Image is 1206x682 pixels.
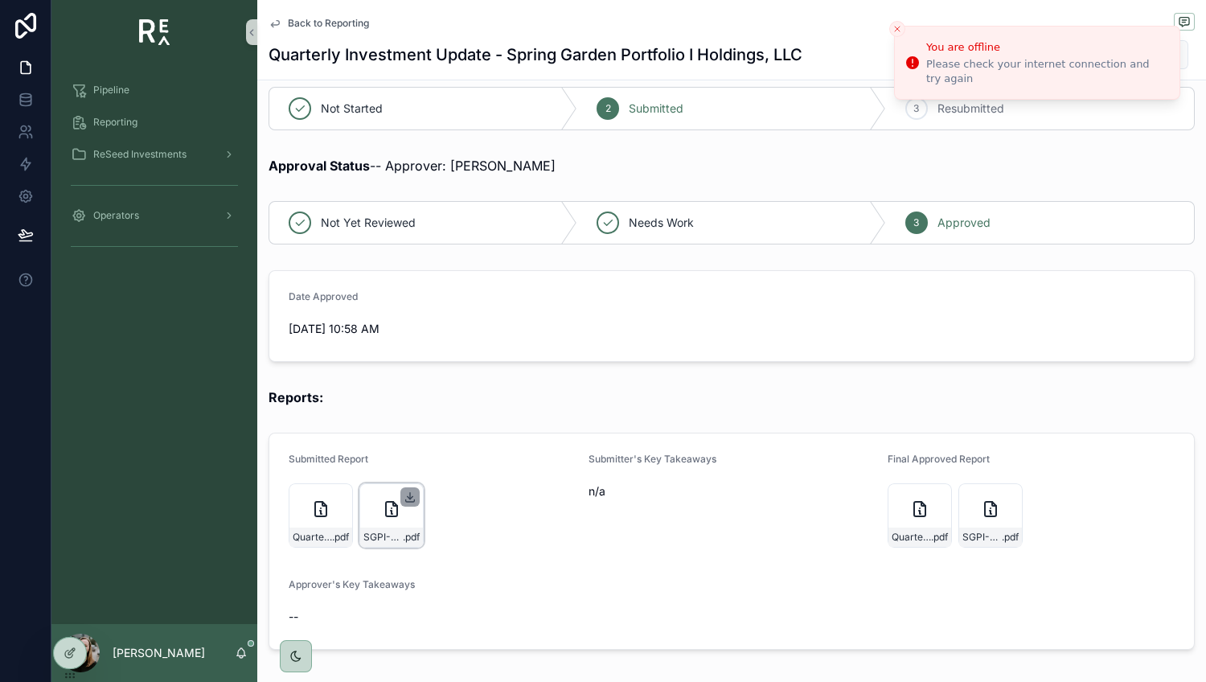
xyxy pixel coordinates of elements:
span: Resubmitted [937,101,1004,117]
span: -- [289,609,501,625]
span: Reporting [93,116,137,129]
span: Needs Work [629,215,694,231]
a: ReSeed Investments [61,140,248,169]
span: Quarterly-Investment-Update---Spring-Garden-Portfolio-I-Holdings,-LLC---Q2-2025 [293,531,332,544]
a: Operators [61,201,248,230]
p: [PERSON_NAME] [113,645,205,661]
span: 3 [913,216,919,229]
span: [DATE] 10:58 AM [289,321,501,337]
span: ReSeed Investments [93,148,187,161]
div: Please check your internet connection and try again [926,57,1167,86]
span: n/a [589,483,876,499]
span: Quarterly-Investment-Update---Spring-Garden-Portfolio-I-Holdings,-LLC---Q2-2025 [892,531,931,544]
button: Close toast [889,21,905,37]
a: Reporting [61,108,248,137]
span: SGPI-Q2-2025-Photo-Attachment [363,531,403,544]
span: Not Yet Reviewed [321,215,416,231]
h1: Quarterly Investment Update - Spring Garden Portfolio I Holdings, LLC [269,43,802,66]
strong: Reports: [269,389,323,405]
a: Back to Reporting [269,17,369,30]
span: Operators [93,209,139,222]
span: Submitted Report [289,453,368,465]
span: -- Approver: [PERSON_NAME] [269,158,556,174]
span: Submitter's Key Takeaways [589,453,716,465]
span: .pdf [931,531,948,544]
div: scrollable content [51,64,257,280]
span: Final Approved Report [888,453,990,465]
span: Back to Reporting [288,17,369,30]
span: Date Approved [289,290,358,302]
img: App logo [139,19,170,45]
span: Submitted [629,101,683,117]
span: SGPI-Q2-2025-Photo-Attachment [962,531,1002,544]
a: Pipeline [61,76,248,105]
span: Approved [937,215,991,231]
span: .pdf [332,531,349,544]
div: You are offline [926,39,1167,55]
span: Approver's Key Takeaways [289,578,415,590]
span: Pipeline [93,84,129,97]
span: .pdf [403,531,420,544]
span: 3 [913,102,919,115]
span: .pdf [1002,531,1019,544]
span: 2 [605,102,611,115]
strong: Approval Status [269,158,370,174]
span: Not Started [321,101,383,117]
